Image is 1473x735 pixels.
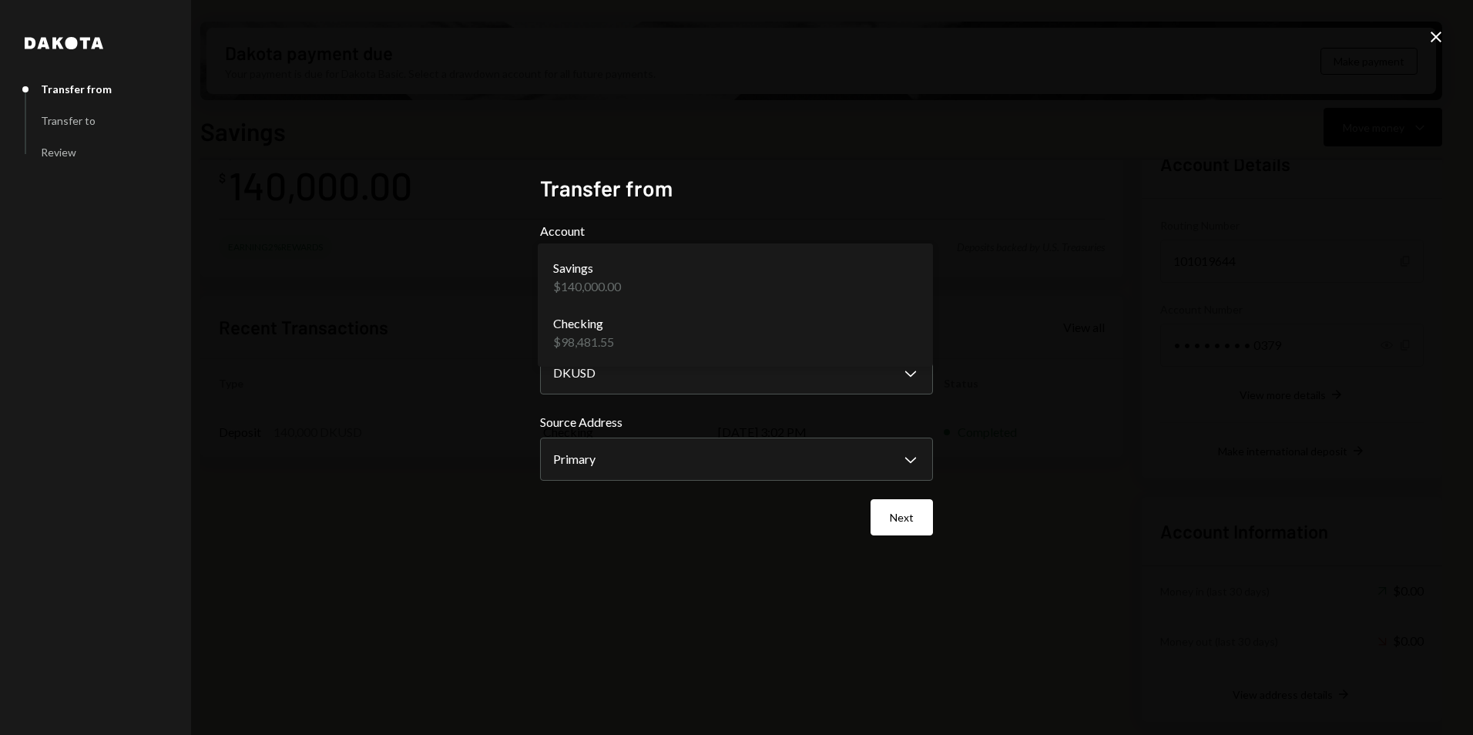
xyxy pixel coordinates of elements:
button: Source Address [540,438,933,481]
button: Next [871,499,933,535]
h2: Transfer from [540,173,933,203]
div: $140,000.00 [553,277,621,296]
div: Transfer to [41,114,96,127]
label: Source Address [540,413,933,431]
div: Review [41,146,76,159]
button: Asset [540,351,933,394]
div: Savings [553,259,621,277]
label: Account [540,222,933,240]
div: Transfer from [41,82,112,96]
div: Checking [553,314,614,333]
div: $98,481.55 [553,333,614,351]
